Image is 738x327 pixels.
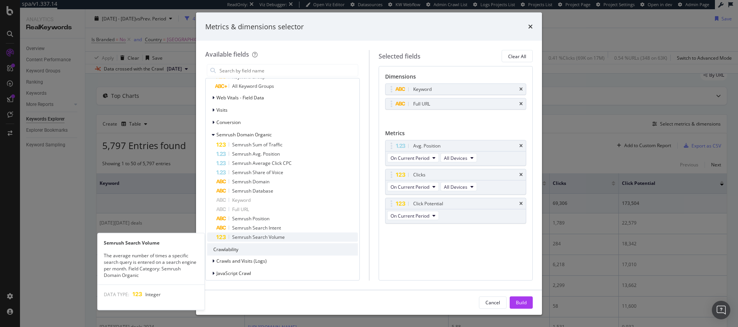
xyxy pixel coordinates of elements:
[232,206,249,213] span: Full URL
[219,65,358,76] input: Search by field name
[508,53,526,59] div: Clear All
[391,154,429,161] span: On Current Period
[440,182,477,191] button: All Devices
[216,94,264,101] span: Web Vitals - Field Data
[519,144,523,148] div: times
[519,102,523,106] div: times
[232,83,274,89] span: All Keyword Groups
[385,73,527,84] div: Dimensions
[444,154,467,161] span: All Devices
[385,84,527,95] div: Keywordtimes
[196,12,542,315] div: modal
[216,270,251,277] span: JavaScript Crawl
[485,299,500,305] div: Cancel
[216,107,228,113] span: Visits
[216,258,267,264] span: Crawls and Visits (Logs)
[502,50,533,62] button: Clear All
[385,169,527,195] div: ClickstimesOn Current PeriodAll Devices
[387,153,439,163] button: On Current Period
[232,178,269,185] span: Semrush Domain
[413,171,426,179] div: Clicks
[232,225,281,231] span: Semrush Search Intent
[232,188,273,194] span: Semrush Database
[516,299,527,305] div: Build
[413,100,430,108] div: Full URL
[232,234,285,240] span: Semrush Search Volume
[413,200,443,208] div: Click Potential
[712,301,730,319] div: Open Intercom Messenger
[391,212,429,219] span: On Current Period
[216,119,241,126] span: Conversion
[519,201,523,206] div: times
[387,182,439,191] button: On Current Period
[519,87,523,92] div: times
[385,140,527,166] div: Avg. PositiontimesOn Current PeriodAll Devices
[444,183,467,190] span: All Devices
[413,142,440,150] div: Avg. Position
[385,198,527,224] div: Click PotentialtimesOn Current Period
[413,86,432,93] div: Keyword
[379,52,421,60] div: Selected fields
[387,211,439,220] button: On Current Period
[98,252,204,278] div: The average number of times a specific search query is entered on a search engine per month. Fiel...
[232,215,269,222] span: Semrush Position
[216,131,272,138] span: Semrush Domain Organic
[205,22,304,32] div: Metrics & dimensions selector
[440,153,477,163] button: All Devices
[207,243,358,256] div: Crawlability
[205,50,249,59] div: Available fields
[385,98,527,110] div: Full URLtimes
[479,296,507,309] button: Cancel
[232,151,280,157] span: Semrush Avg. Position
[391,183,429,190] span: On Current Period
[98,239,204,246] div: Semrush Search Volume
[528,22,533,32] div: times
[232,141,283,148] span: Semrush Sum of Traffic
[232,197,251,203] span: Keyword
[385,129,527,140] div: Metrics
[232,169,283,176] span: Semrush Share of Voice
[510,296,533,309] button: Build
[232,160,292,166] span: Semrush Average Click CPC
[519,173,523,177] div: times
